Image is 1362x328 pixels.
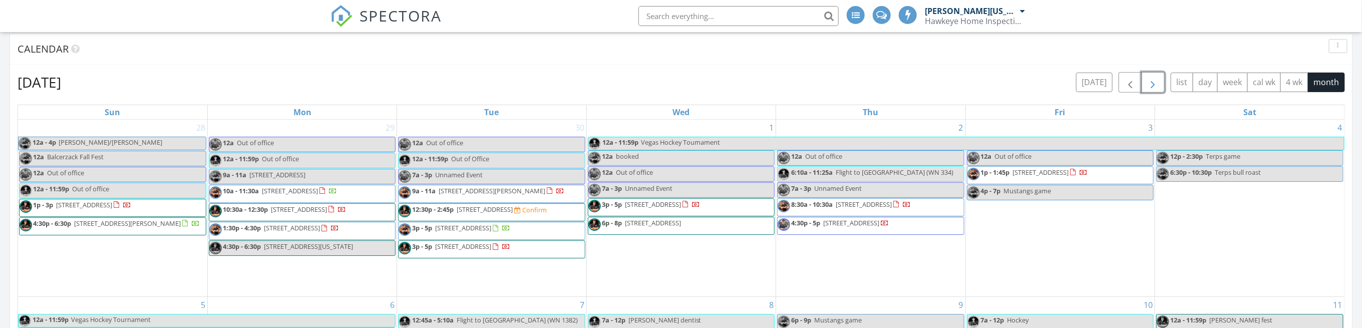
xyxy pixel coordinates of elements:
span: [STREET_ADDRESS] [264,223,320,232]
img: img_8339.jpeg [209,186,222,199]
span: 12a [412,138,423,147]
td: Go to September 30, 2025 [397,120,586,297]
span: Out of office [616,168,653,177]
a: 10:30a - 12:30p [STREET_ADDRESS] [209,203,396,221]
a: 4:30p - 5p [STREET_ADDRESS] [791,218,889,227]
div: [PERSON_NAME][US_STATE] [925,6,1017,16]
span: 3p - 5p [602,200,622,209]
span: 7a - 3p [791,184,811,193]
img: img_2713.jpeg [399,154,411,167]
img: img_2712.jpeg [1157,315,1169,328]
span: 4:30p - 6:30p [223,242,261,251]
h2: [DATE] [18,72,61,92]
a: Go to October 4, 2025 [1336,120,1344,136]
img: img_2713.jpeg [778,168,790,180]
a: Go to October 3, 2025 [1146,120,1155,136]
img: img_3557.jpeg [588,184,601,196]
img: img_8339.jpeg [399,186,411,199]
a: 1p - 3p [STREET_ADDRESS] [19,199,206,217]
span: 4p - 7p [981,186,1001,195]
img: img_3557.jpeg [778,218,790,231]
span: [PERSON_NAME]/[PERSON_NAME] [59,138,162,147]
a: 3p - 5p [STREET_ADDRESS] [398,222,585,240]
span: [STREET_ADDRESS][PERSON_NAME] [439,186,545,195]
img: img_3557.jpeg [209,138,222,151]
img: img_2713.jpeg [588,137,601,150]
a: 4:30p - 6:30p [STREET_ADDRESS][PERSON_NAME] [19,217,206,235]
span: [STREET_ADDRESS] [836,200,892,209]
a: Confirm [514,205,547,215]
div: Confirm [522,206,547,214]
span: 12a - 11:59p [32,314,69,327]
img: img_3557.jpeg [778,152,790,164]
span: 6p - 9p [791,315,811,324]
a: 10:30a - 12:30p [STREET_ADDRESS] [223,205,346,214]
img: img_2713.jpeg [19,314,31,327]
span: [STREET_ADDRESS][PERSON_NAME] [74,219,181,228]
a: 3p - 5p [STREET_ADDRESS] [398,240,585,258]
a: 1p - 1:45p [STREET_ADDRESS] [967,166,1154,184]
span: Terps game [1206,152,1240,161]
img: img_2712.jpeg [20,200,32,213]
span: 10:30a - 12:30p [223,205,268,214]
span: SPECTORA [360,5,442,26]
a: 8:30a - 10:30a [STREET_ADDRESS] [791,200,911,209]
span: Out of office [47,168,84,177]
td: Go to October 4, 2025 [1155,120,1344,297]
span: Flight to [GEOGRAPHIC_DATA] (WN 334) [836,168,953,177]
a: Go to October 6, 2025 [388,297,397,313]
img: img_3557.jpeg [967,152,980,164]
img: img_8339.jpeg [209,223,222,236]
span: [STREET_ADDRESS] [625,218,681,227]
span: Out of office [237,138,274,147]
span: 12:30p - 2:45p [412,205,454,214]
img: img_8339.jpeg [778,315,790,328]
img: img_2712.jpeg [399,205,411,217]
span: 6p - 8p [602,218,622,227]
span: 12:45a - 5:10a [412,315,454,324]
img: The Best Home Inspection Software - Spectora [330,5,353,27]
a: 4:30p - 6:30p [STREET_ADDRESS][PERSON_NAME] [33,219,200,228]
a: 6p - 8p [STREET_ADDRESS] [588,217,775,235]
a: Go to October 7, 2025 [578,297,586,313]
img: img_8339.jpeg [967,168,980,180]
a: 12:30p - 2:45p [STREET_ADDRESS] [412,205,514,214]
span: [PERSON_NAME] dentist [628,315,702,324]
button: cal wk [1247,73,1281,92]
span: [STREET_ADDRESS] [1013,168,1069,177]
span: Mustangs game [814,315,862,324]
a: Go to October 5, 2025 [199,297,207,313]
span: 12a [602,168,613,177]
span: [STREET_ADDRESS] [271,205,327,214]
span: 12a [223,138,234,147]
button: Previous month [1119,72,1142,93]
img: img_2712.jpeg [209,205,222,217]
span: 12a - 11:59p [33,184,69,193]
a: 1p - 1:45p [STREET_ADDRESS] [981,168,1088,177]
img: img_8339.jpeg [399,223,411,236]
img: img_2713.jpeg [588,315,601,328]
img: img_2712.jpeg [20,219,32,231]
img: img_8339.jpeg [588,152,601,164]
span: Unnamed Event [814,184,862,193]
img: img_8339.jpeg [1157,168,1169,180]
a: Go to September 29, 2025 [384,120,397,136]
span: 3p - 5p [412,223,432,232]
img: img_3557.jpeg [778,184,790,196]
span: 12a [602,152,613,161]
a: Go to October 8, 2025 [767,297,776,313]
img: img_2713.jpeg [967,315,980,328]
img: img_8339.jpeg [20,152,32,165]
a: 10a - 11:30a [STREET_ADDRESS] [223,186,337,195]
td: Go to October 3, 2025 [965,120,1155,297]
a: 1p - 3p [STREET_ADDRESS] [33,200,131,209]
a: 3p - 5p [STREET_ADDRESS] [602,200,700,209]
button: week [1217,73,1248,92]
span: Unnamed Event [435,170,483,179]
span: 1p - 1:45p [981,168,1010,177]
img: img_2713.jpeg [20,184,32,197]
a: Go to October 9, 2025 [957,297,965,313]
span: 6:10a - 11:25a [791,168,833,177]
img: img_8339.jpeg [967,186,980,199]
span: 7a - 3p [412,170,432,179]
